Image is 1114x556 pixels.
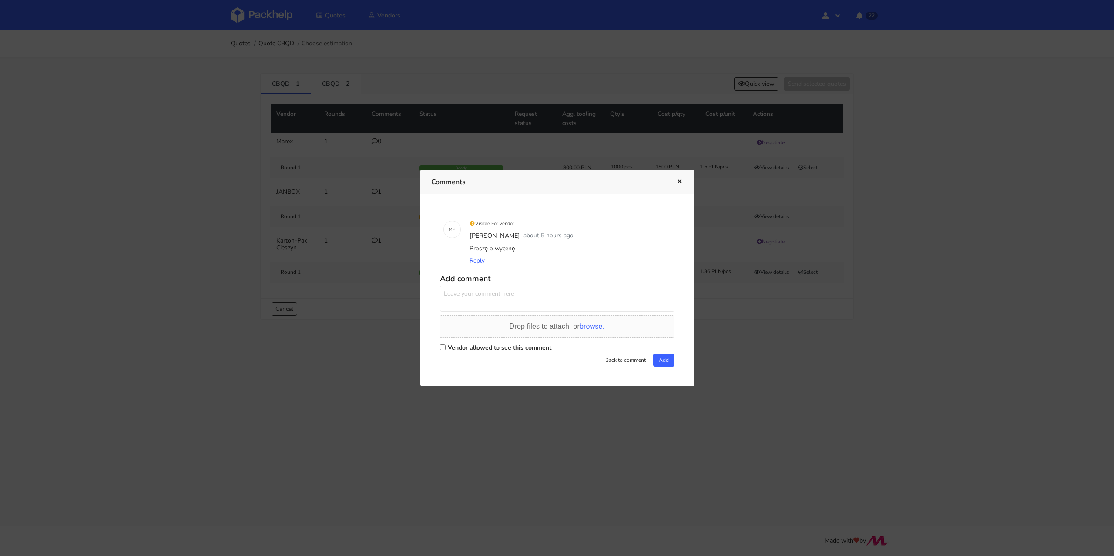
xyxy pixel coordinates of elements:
[522,229,575,243] div: about 5 hours ago
[600,354,651,367] button: Back to comment
[653,354,674,367] button: Add
[468,229,522,243] div: [PERSON_NAME]
[470,220,515,227] small: Visible For vendor
[431,176,663,188] h3: Comments
[448,344,551,352] label: Vendor allowed to see this comment
[510,323,605,330] span: Drop files to attach, or
[453,224,455,235] span: P
[470,256,485,265] span: Reply
[468,243,671,255] div: Proszę o wycenę
[580,323,604,330] span: browse.
[449,224,453,235] span: M
[440,274,674,284] h5: Add comment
